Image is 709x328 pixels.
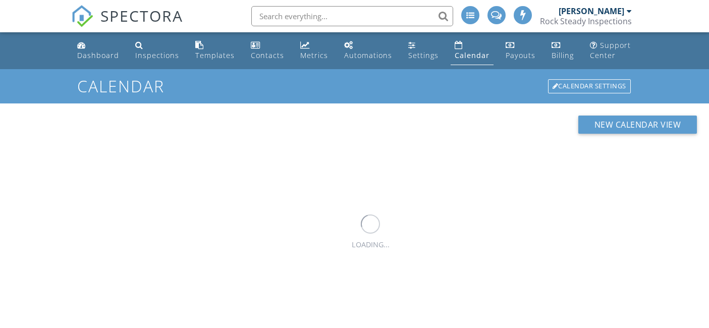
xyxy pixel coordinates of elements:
[590,40,631,60] div: Support Center
[547,78,632,94] a: Calendar Settings
[506,50,535,60] div: Payouts
[408,50,439,60] div: Settings
[251,50,284,60] div: Contacts
[191,36,239,65] a: Templates
[344,50,392,60] div: Automations
[451,36,494,65] a: Calendar
[247,36,288,65] a: Contacts
[540,16,632,26] div: Rock Steady Inspections
[195,50,235,60] div: Templates
[77,77,631,95] h1: Calendar
[100,5,183,26] span: SPECTORA
[502,36,539,65] a: Payouts
[586,36,636,65] a: Support Center
[296,36,332,65] a: Metrics
[455,50,489,60] div: Calendar
[548,36,578,65] a: Billing
[559,6,624,16] div: [PERSON_NAME]
[71,5,93,27] img: The Best Home Inspection Software - Spectora
[578,116,697,134] button: New Calendar View
[77,50,119,60] div: Dashboard
[71,14,183,35] a: SPECTORA
[340,36,396,65] a: Automations (Basic)
[135,50,179,60] div: Inspections
[251,6,453,26] input: Search everything...
[404,36,443,65] a: Settings
[548,79,631,93] div: Calendar Settings
[131,36,183,65] a: Inspections
[352,239,390,250] div: LOADING...
[300,50,328,60] div: Metrics
[552,50,574,60] div: Billing
[73,36,123,65] a: Dashboard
